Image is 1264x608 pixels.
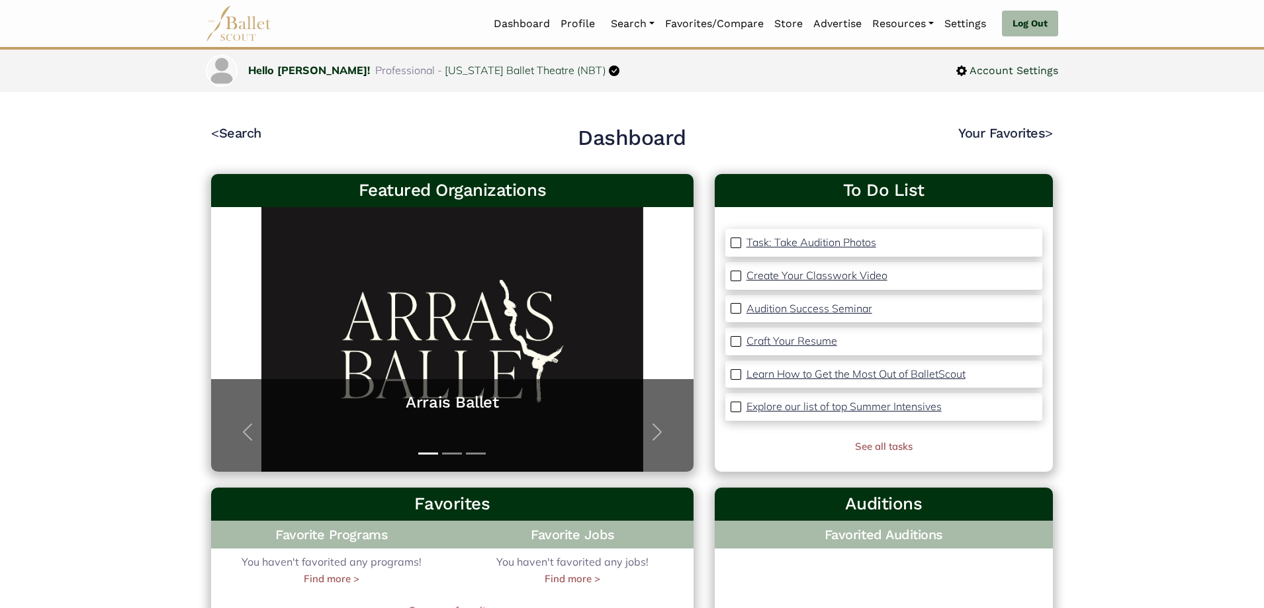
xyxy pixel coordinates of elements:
span: - [437,64,442,77]
h2: Dashboard [578,124,686,152]
a: Craft Your Resume [746,333,837,350]
h3: Favorites [222,493,683,515]
a: <Search [211,125,261,141]
code: > [1045,124,1053,141]
h3: Auditions [725,493,1042,515]
span: Account Settings [967,62,1058,79]
a: Search [606,10,660,38]
h4: Favorited Auditions [725,526,1042,543]
a: Dashboard [488,10,555,38]
div: You haven't favorited any programs! [211,554,452,587]
h4: Favorite Programs [211,521,452,548]
p: Craft Your Resume [746,334,837,347]
button: Slide 1 [418,446,438,461]
a: Hello [PERSON_NAME]! [248,64,370,77]
a: [US_STATE] Ballet Theatre (NBT) [445,64,606,77]
a: Account Settings [956,62,1058,79]
a: Arrais Ballet [224,392,680,413]
button: Slide 2 [442,446,462,461]
h5: Arrais Ballet [224,220,680,241]
a: Audition Success Seminar [746,300,872,318]
a: Settings [939,10,991,38]
button: Slide 3 [466,446,486,461]
h4: Favorite Jobs [452,521,693,548]
a: Log Out [1002,11,1058,37]
a: To Do List [725,179,1042,202]
a: Find more > [304,571,359,587]
a: See all tasks [855,440,913,453]
a: Resources [867,10,939,38]
a: Favorites/Compare [660,10,769,38]
a: Arrais BalletTrain with World-Class Faculty at Arrais Ballet Summer Intensive! This summer, eleva... [224,220,680,458]
a: Store [769,10,808,38]
div: You haven't favorited any jobs! [452,554,693,587]
img: profile picture [207,56,236,85]
a: Profile [555,10,600,38]
a: Task: Take Audition Photos [746,234,876,251]
h3: Featured Organizations [222,179,683,202]
span: Professional [375,64,435,77]
p: Explore our list of top Summer Intensives [746,400,942,413]
a: Your Favorites> [958,125,1053,141]
a: Find more > [545,571,600,587]
a: Advertise [808,10,867,38]
p: Learn How to Get the Most Out of BalletScout [746,367,966,380]
p: Audition Success Seminar [746,302,872,315]
a: Explore our list of top Summer Intensives [746,398,942,415]
a: Create Your Classwork Video [746,267,887,284]
a: Learn How to Get the Most Out of BalletScout [746,366,966,383]
p: Create Your Classwork Video [746,269,887,282]
p: Task: Take Audition Photos [746,236,876,249]
code: < [211,124,219,141]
